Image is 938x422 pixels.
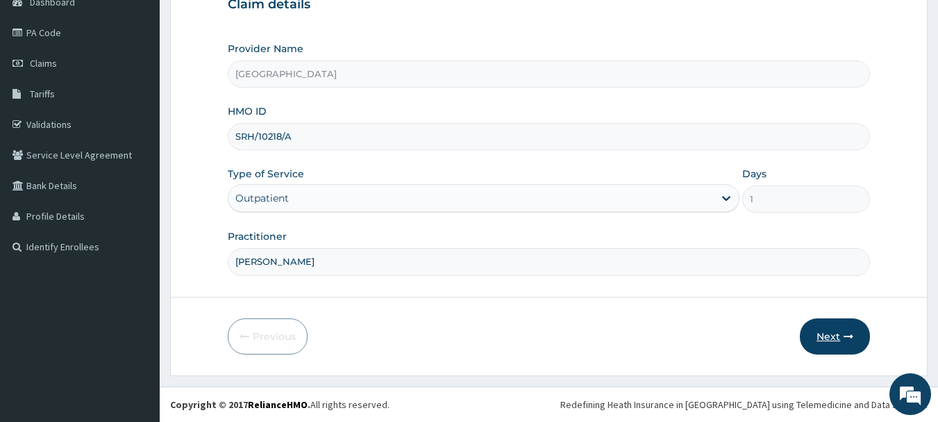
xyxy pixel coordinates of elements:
[228,42,303,56] label: Provider Name
[742,167,767,181] label: Days
[228,229,287,243] label: Practitioner
[235,191,289,205] div: Outpatient
[170,398,310,411] strong: Copyright © 2017 .
[228,167,304,181] label: Type of Service
[560,398,928,412] div: Redefining Heath Insurance in [GEOGRAPHIC_DATA] using Telemedicine and Data Science!
[30,57,57,70] span: Claims
[248,398,308,411] a: RelianceHMO
[228,123,871,150] input: Enter HMO ID
[228,318,308,355] button: Previous
[30,88,55,100] span: Tariffs
[228,104,267,118] label: HMO ID
[800,318,870,355] button: Next
[228,248,871,275] input: Enter Name
[160,387,938,422] footer: All rights reserved.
